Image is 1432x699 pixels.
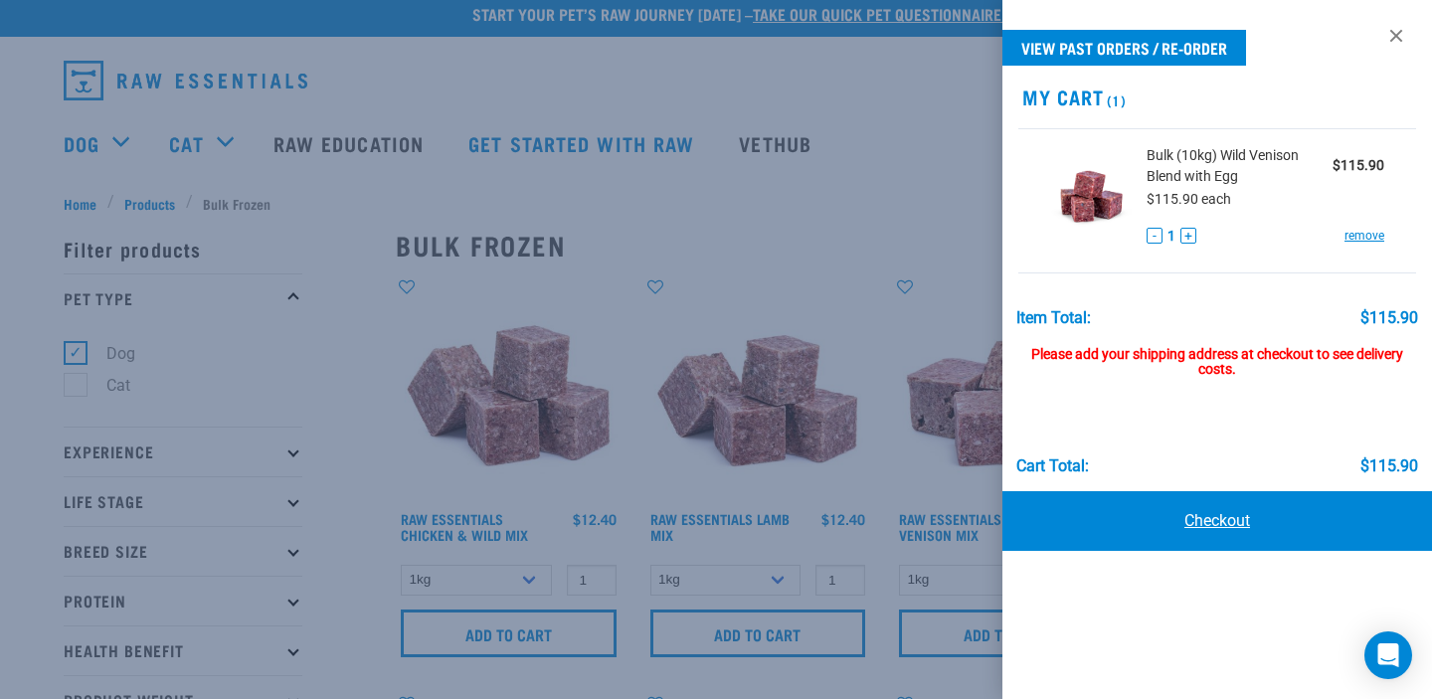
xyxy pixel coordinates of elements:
a: View past orders / re-order [1002,30,1246,66]
button: - [1147,228,1163,244]
div: Item Total: [1016,309,1091,327]
strong: $115.90 [1333,157,1384,173]
div: Please add your shipping address at checkout to see delivery costs. [1016,327,1419,379]
img: Wild Venison Blend with Egg [1050,145,1132,248]
a: Checkout [1002,491,1432,551]
span: 1 [1167,226,1175,247]
div: Cart total: [1016,457,1089,475]
div: $115.90 [1360,309,1418,327]
span: Bulk (10kg) Wild Venison Blend with Egg [1147,145,1333,187]
span: (1) [1104,96,1127,103]
a: remove [1344,227,1384,245]
h2: My Cart [1002,86,1432,108]
div: $115.90 [1360,457,1418,475]
span: $115.90 each [1147,191,1231,207]
div: Open Intercom Messenger [1364,631,1412,679]
button: + [1180,228,1196,244]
